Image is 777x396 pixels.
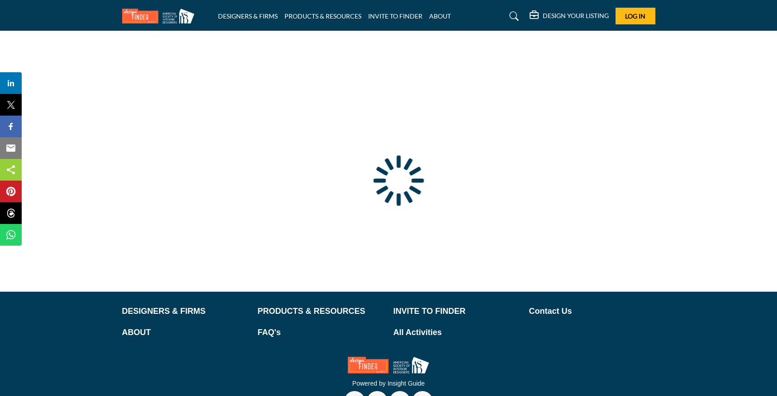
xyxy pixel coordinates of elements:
[258,326,384,339] a: FAQ's
[258,305,384,317] a: PRODUCTS & RESOURCES
[543,12,609,20] h5: DESIGN YOUR LISTING
[352,380,425,387] a: Powered by Insight Guide
[393,326,520,339] a: All Activities
[122,305,248,317] a: DESIGNERS & FIRMS
[529,305,655,317] a: Contact Us
[218,12,278,20] a: DESIGNERS & FIRMS
[284,12,361,20] a: PRODUCTS & RESOURCES
[429,12,451,20] a: ABOUT
[530,11,609,22] div: DESIGN YOUR LISTING
[501,9,525,23] a: Search
[625,12,645,20] span: Log In
[122,326,248,339] a: ABOUT
[348,357,429,373] img: No Site Logo
[368,12,422,20] a: INVITE TO FINDER
[122,9,199,23] img: Site Logo
[393,305,520,317] a: INVITE TO FINDER
[616,8,655,24] button: Log In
